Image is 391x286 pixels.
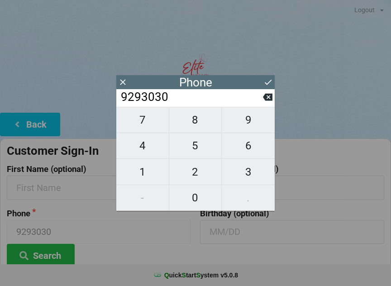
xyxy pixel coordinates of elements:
[222,159,275,185] button: 3
[222,136,275,155] span: 6
[169,133,222,159] button: 5
[222,110,275,129] span: 9
[116,136,169,155] span: 4
[222,133,275,159] button: 6
[116,110,169,129] span: 7
[179,78,212,87] div: Phone
[169,162,222,181] span: 2
[169,136,222,155] span: 5
[169,110,222,129] span: 8
[116,107,169,133] button: 7
[222,162,275,181] span: 3
[116,133,169,159] button: 4
[116,159,169,185] button: 1
[169,185,222,211] button: 0
[169,159,222,185] button: 2
[169,107,222,133] button: 8
[222,107,275,133] button: 9
[169,188,222,207] span: 0
[116,162,169,181] span: 1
